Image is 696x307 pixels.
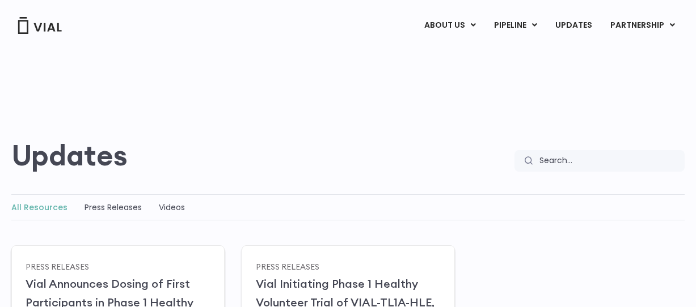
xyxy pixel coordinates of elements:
a: Press Releases [85,202,142,213]
input: Search... [532,150,685,172]
a: Press Releases [256,261,319,271]
a: PARTNERSHIPMenu Toggle [601,16,684,35]
h2: Updates [11,139,128,172]
a: UPDATES [546,16,601,35]
a: PIPELINEMenu Toggle [485,16,546,35]
a: ABOUT USMenu Toggle [415,16,484,35]
img: Vial Logo [17,17,62,34]
a: Press Releases [26,261,89,271]
a: All Resources [11,202,68,213]
a: Videos [159,202,185,213]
